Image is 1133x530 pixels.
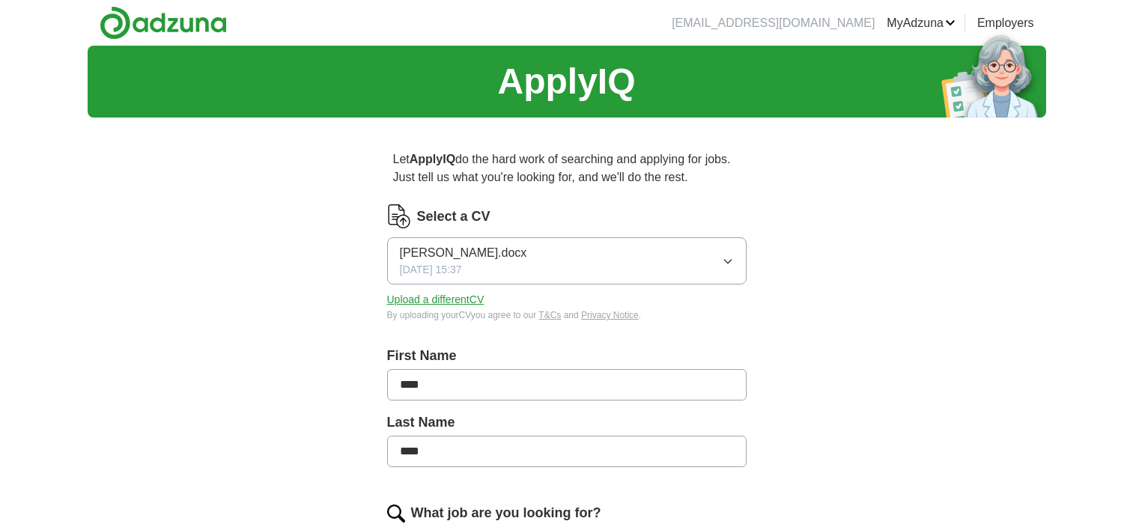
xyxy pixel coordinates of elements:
[400,244,527,262] span: [PERSON_NAME].docx
[400,262,462,278] span: [DATE] 15:37
[887,14,956,32] a: MyAdzuna
[387,308,747,322] div: By uploading your CV you agree to our and .
[417,207,490,227] label: Select a CV
[411,503,601,523] label: What job are you looking for?
[672,14,875,32] li: [EMAIL_ADDRESS][DOMAIN_NAME]
[387,144,747,192] p: Let do the hard work of searching and applying for jobs. Just tell us what you're looking for, an...
[387,204,411,228] img: CV Icon
[387,412,747,433] label: Last Name
[581,310,639,320] a: Privacy Notice
[387,505,405,523] img: search.png
[387,292,485,308] button: Upload a differentCV
[387,237,747,284] button: [PERSON_NAME].docx[DATE] 15:37
[497,55,635,109] h1: ApplyIQ
[410,153,455,165] strong: ApplyIQ
[538,310,561,320] a: T&Cs
[977,14,1034,32] a: Employers
[387,346,747,366] label: First Name
[100,6,227,40] img: Adzuna logo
